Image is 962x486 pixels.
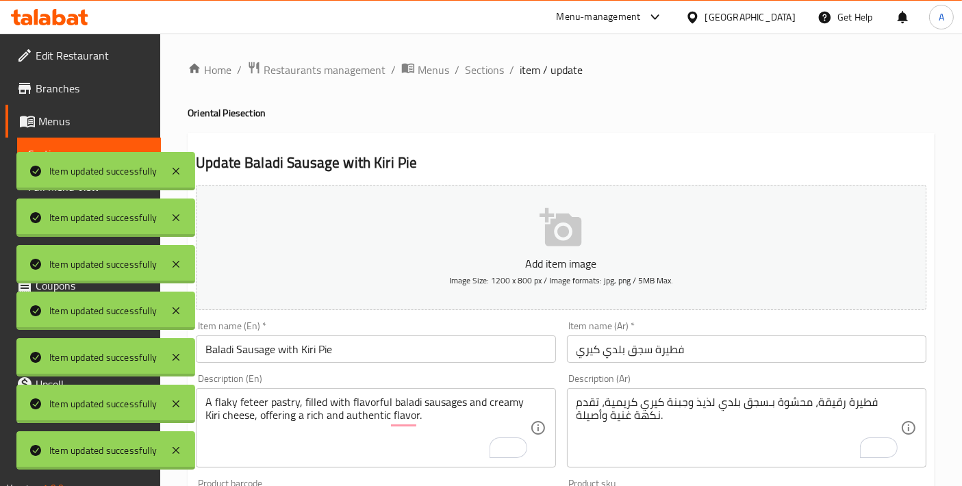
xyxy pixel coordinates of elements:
[449,272,673,288] span: Image Size: 1200 x 800 px / Image formats: jpg, png / 5MB Max.
[36,277,150,294] span: Coupons
[36,376,150,392] span: Upsell
[217,255,905,272] p: Add item image
[49,443,157,458] div: Item updated successfully
[28,146,150,162] span: Sections
[5,72,161,105] a: Branches
[418,62,449,78] span: Menus
[49,303,157,318] div: Item updated successfully
[5,39,161,72] a: Edit Restaurant
[557,9,641,25] div: Menu-management
[264,62,385,78] span: Restaurants management
[705,10,796,25] div: [GEOGRAPHIC_DATA]
[939,10,944,25] span: A
[36,409,150,425] span: Coverage Report
[17,138,161,170] a: Sections
[188,106,935,120] h4: Oriental Pie section
[5,433,161,466] a: Grocery Checklist
[567,335,926,363] input: Enter name Ar
[49,257,157,272] div: Item updated successfully
[205,396,529,461] textarea: To enrich screen reader interactions, please activate Accessibility in Grammarly extension settings
[5,368,161,400] a: Upsell
[5,105,161,138] a: Menus
[36,47,150,64] span: Edit Restaurant
[196,335,555,363] input: Enter name En
[196,153,926,173] h2: Update Baladi Sausage with Kiri Pie
[188,61,935,79] nav: breadcrumb
[49,164,157,179] div: Item updated successfully
[247,61,385,79] a: Restaurants management
[49,210,157,225] div: Item updated successfully
[38,113,150,129] span: Menus
[520,62,583,78] span: item / update
[36,80,150,97] span: Branches
[36,244,150,261] span: Choice Groups
[509,62,514,78] li: /
[5,236,161,269] a: Choice Groups
[401,61,449,79] a: Menus
[391,62,396,78] li: /
[5,269,161,302] a: Coupons
[5,400,161,433] a: Coverage Report
[455,62,459,78] li: /
[577,396,900,461] textarea: To enrich screen reader interactions, please activate Accessibility in Grammarly extension settings
[28,179,150,195] span: Full Menu View
[188,62,231,78] a: Home
[49,396,157,411] div: Item updated successfully
[5,335,161,368] a: Menu disclaimer
[49,350,157,365] div: Item updated successfully
[237,62,242,78] li: /
[5,302,161,335] a: Promotions
[196,185,926,310] button: Add item imageImage Size: 1200 x 800 px / Image formats: jpg, png / 5MB Max.
[465,62,504,78] a: Sections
